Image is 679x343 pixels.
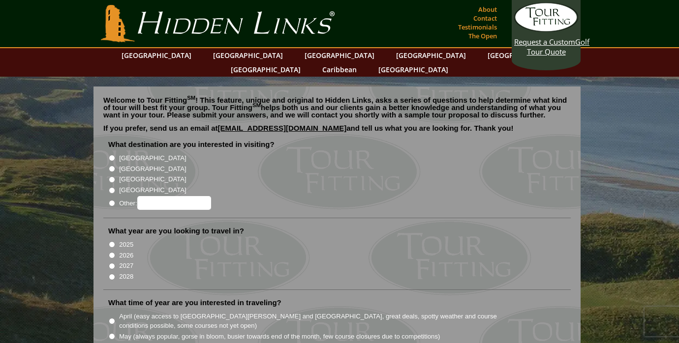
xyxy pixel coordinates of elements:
[117,48,196,62] a: [GEOGRAPHIC_DATA]
[119,332,440,342] label: May (always popular, gorse in bloom, busier towards end of the month, few course closures due to ...
[471,11,499,25] a: Contact
[137,196,211,210] input: Other:
[119,164,186,174] label: [GEOGRAPHIC_DATA]
[466,29,499,43] a: The Open
[119,240,133,250] label: 2025
[119,312,515,331] label: April (easy access to [GEOGRAPHIC_DATA][PERSON_NAME] and [GEOGRAPHIC_DATA], great deals, spotty w...
[103,124,571,139] p: If you prefer, send us an email at and tell us what you are looking for. Thank you!
[391,48,471,62] a: [GEOGRAPHIC_DATA]
[514,2,578,57] a: Request a CustomGolf Tour Quote
[218,124,347,132] a: [EMAIL_ADDRESS][DOMAIN_NAME]
[514,37,575,47] span: Request a Custom
[252,102,261,108] sup: SM
[483,48,562,62] a: [GEOGRAPHIC_DATA]
[476,2,499,16] a: About
[108,140,275,149] label: What destination are you interested in visiting?
[300,48,379,62] a: [GEOGRAPHIC_DATA]
[208,48,288,62] a: [GEOGRAPHIC_DATA]
[187,95,195,101] sup: SM
[103,96,571,118] p: Welcome to Tour Fitting ! This feature, unique and original to Hidden Links, asks a series of que...
[119,185,186,195] label: [GEOGRAPHIC_DATA]
[119,196,211,210] label: Other:
[108,226,244,236] label: What year are you looking to travel in?
[119,174,186,184] label: [GEOGRAPHIC_DATA]
[119,153,186,163] label: [GEOGRAPHIC_DATA]
[456,20,499,34] a: Testimonials
[119,251,133,260] label: 2026
[226,62,306,77] a: [GEOGRAPHIC_DATA]
[108,298,281,308] label: What time of year are you interested in traveling?
[119,261,133,271] label: 2027
[317,62,362,77] a: Caribbean
[119,272,133,282] label: 2028
[373,62,453,77] a: [GEOGRAPHIC_DATA]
